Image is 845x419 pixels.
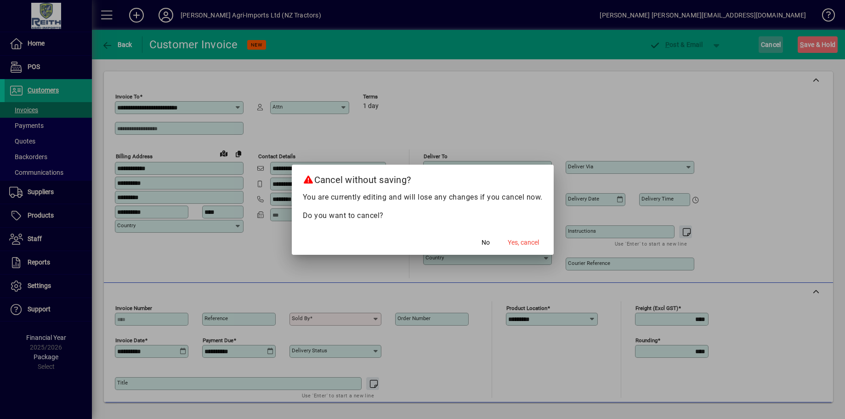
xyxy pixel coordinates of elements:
[303,192,543,203] p: You are currently editing and will lose any changes if you cancel now.
[504,235,543,251] button: Yes, cancel
[482,238,490,247] span: No
[508,238,539,247] span: Yes, cancel
[292,165,554,191] h2: Cancel without saving?
[471,235,500,251] button: No
[303,210,543,221] p: Do you want to cancel?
